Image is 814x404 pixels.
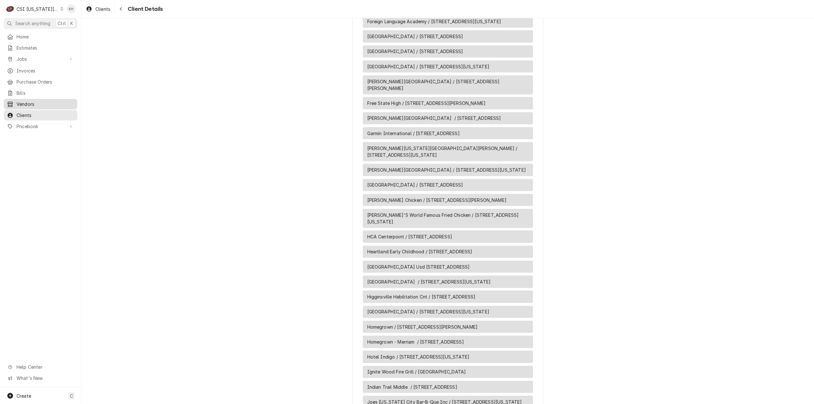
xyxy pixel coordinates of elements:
span: HCA Centerpoint / [STREET_ADDRESS] [367,233,452,240]
div: Service Location [363,351,533,363]
a: Vendors [4,99,77,109]
span: [PERSON_NAME][GEOGRAPHIC_DATA] / [STREET_ADDRESS] [367,115,501,121]
span: Estimates [17,45,74,51]
span: Free State High / [STREET_ADDRESS][PERSON_NAME] [367,100,486,106]
div: KH [67,4,76,13]
button: Navigate back [116,4,126,14]
span: [GEOGRAPHIC_DATA] / [STREET_ADDRESS][US_STATE] [367,278,491,285]
span: What's New [17,375,73,381]
div: Service Location [363,45,533,58]
span: [PERSON_NAME][GEOGRAPHIC_DATA] / [STREET_ADDRESS][PERSON_NAME] [367,78,528,92]
div: Service Location [363,306,533,318]
div: Service Location [363,75,533,94]
div: Kelsey Hetlage's Avatar [67,4,76,13]
span: Help Center [17,364,73,370]
a: Go to Pricebook [4,121,77,132]
span: Invoices [17,67,74,74]
span: Ignite Wood Fire Grill / [GEOGRAPHIC_DATA] [367,368,466,375]
span: Pricebook [17,123,65,130]
div: Service Location [363,127,533,140]
span: Homegrown / [STREET_ADDRESS][PERSON_NAME] [367,324,478,330]
span: [PERSON_NAME]'S World Famous Fried Chicken / [STREET_ADDRESS][US_STATE] [367,212,528,225]
div: Service Location [363,30,533,43]
span: [PERSON_NAME] Chicken / [STREET_ADDRESS][PERSON_NAME] [367,197,507,203]
span: Clients [17,112,74,119]
a: Invoices [4,65,77,76]
a: Home [4,31,77,42]
div: CSI Kansas City's Avatar [6,4,15,13]
div: Service Location [363,97,533,109]
span: [PERSON_NAME][US_STATE][GEOGRAPHIC_DATA][PERSON_NAME] / [STREET_ADDRESS][US_STATE] [367,145,528,158]
a: Bills [4,88,77,98]
div: Service Location [363,276,533,288]
span: Create [17,393,31,399]
span: [GEOGRAPHIC_DATA] Usd [STREET_ADDRESS] [367,264,470,270]
div: Service Location [363,112,533,125]
span: [GEOGRAPHIC_DATA] / [STREET_ADDRESS] [367,181,463,188]
div: Service Location [363,336,533,348]
div: C [6,4,15,13]
div: Service Location [363,291,533,303]
span: [GEOGRAPHIC_DATA] / [STREET_ADDRESS] [367,33,463,40]
div: Service Location [363,164,533,176]
div: Service Location [363,321,533,333]
span: Jobs [17,56,65,62]
span: Search anything [15,20,50,27]
a: Clients [83,4,113,14]
span: Higginsville Habilitation Cnt / [STREET_ADDRESS] [367,293,476,300]
span: Hotel Indigo / [STREET_ADDRESS][US_STATE] [367,353,470,360]
span: Clients [95,6,110,12]
div: Service Location [363,230,533,243]
span: [GEOGRAPHIC_DATA] / [STREET_ADDRESS][US_STATE] [367,308,489,315]
span: K [70,20,73,27]
span: Purchase Orders [17,79,74,85]
span: C [70,393,73,399]
a: Go to Help Center [4,362,77,372]
span: Ctrl [58,20,66,27]
div: Service Location [363,366,533,378]
div: Service Location [363,142,533,161]
span: Homegrown - Merriam / [STREET_ADDRESS] [367,339,464,345]
span: Vendors [17,101,74,107]
span: Bills [17,90,74,96]
div: Service Location [363,15,533,28]
span: Client Details [126,5,163,13]
span: Heartland Early Childhood / [STREET_ADDRESS] [367,248,473,255]
span: [PERSON_NAME][GEOGRAPHIC_DATA] / [STREET_ADDRESS][US_STATE] [367,167,526,173]
span: Home [17,33,74,40]
button: Search anythingCtrlK [4,18,77,29]
div: Service Location [363,60,533,73]
a: Purchase Orders [4,77,77,87]
a: Go to What's New [4,373,77,383]
span: [GEOGRAPHIC_DATA] / [STREET_ADDRESS] [367,48,463,55]
div: Service Location [363,261,533,273]
a: Clients [4,110,77,120]
div: Service Location [363,179,533,191]
div: Service Location [363,381,533,393]
a: Go to Jobs [4,54,77,64]
div: Service Location [363,246,533,258]
span: Garmin International / [STREET_ADDRESS] [367,130,460,137]
div: Service Location [363,194,533,206]
span: Indian Trail Middle / [STREET_ADDRESS] [367,384,457,390]
span: [GEOGRAPHIC_DATA] / [STREET_ADDRESS][US_STATE] [367,63,489,70]
div: CSI [US_STATE][GEOGRAPHIC_DATA] [17,6,59,12]
a: Estimates [4,43,77,53]
span: Foreign Language Academy / [STREET_ADDRESS][US_STATE] [367,18,501,25]
div: Service Location [363,209,533,228]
